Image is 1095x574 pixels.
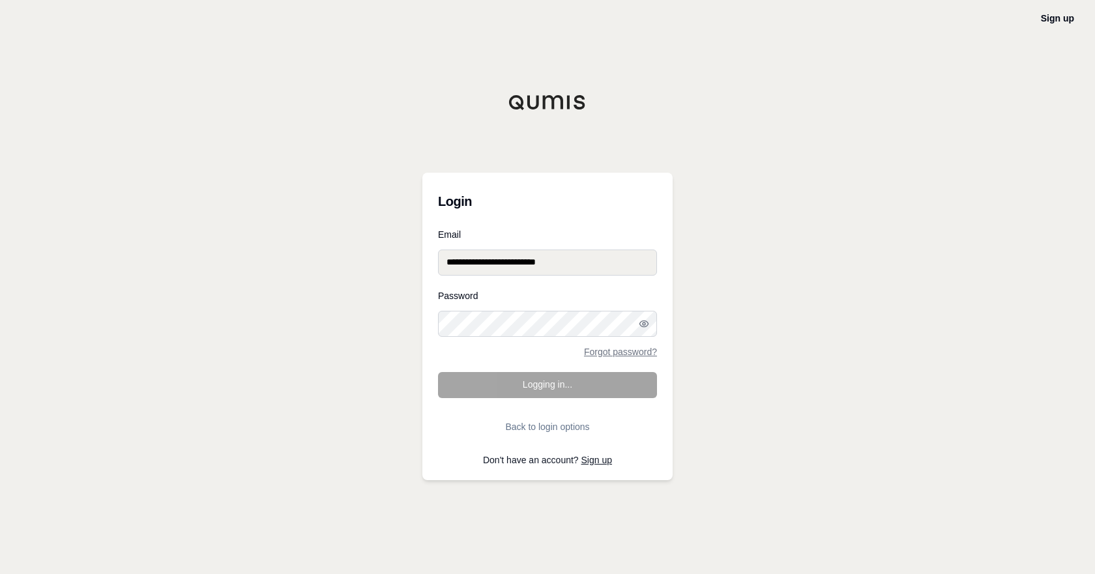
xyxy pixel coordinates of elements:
label: Email [438,230,657,239]
img: Qumis [508,94,587,110]
label: Password [438,291,657,300]
a: Forgot password? [584,347,657,356]
a: Sign up [1041,13,1074,23]
a: Sign up [581,455,612,465]
p: Don't have an account? [438,455,657,465]
h3: Login [438,188,657,214]
button: Back to login options [438,414,657,440]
